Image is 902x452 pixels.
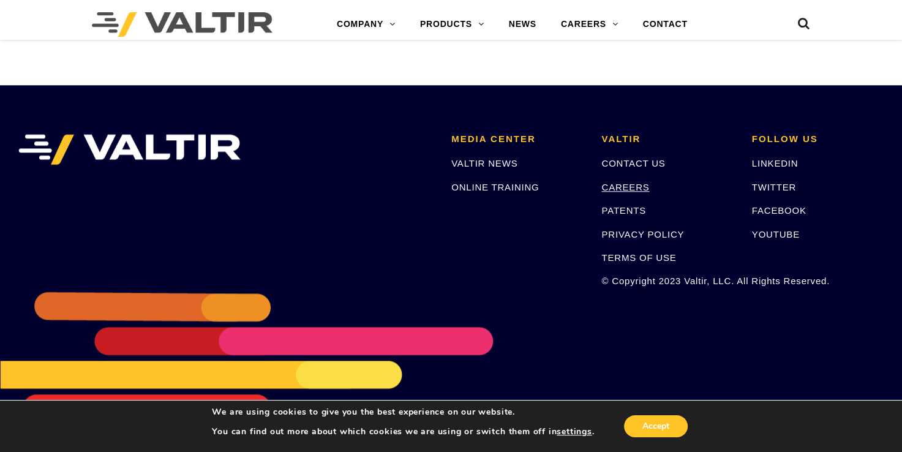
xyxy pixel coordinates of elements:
a: CAREERS [549,12,631,37]
h2: FOLLOW US [752,134,884,145]
a: CAREERS [601,182,649,192]
a: LINKEDIN [752,158,799,168]
p: You can find out more about which cookies we are using or switch them off in . [212,426,594,437]
a: COMPANY [325,12,408,37]
p: We are using cookies to give you the best experience on our website. [212,407,594,418]
a: CONTACT [631,12,700,37]
a: PRODUCTS [408,12,497,37]
a: ONLINE TRAINING [451,182,539,192]
button: Accept [624,415,688,437]
a: NEWS [497,12,549,37]
a: FACEBOOK [752,205,806,216]
a: PATENTS [601,205,646,216]
button: settings [557,426,592,437]
p: © Copyright 2023 Valtir, LLC. All Rights Reserved. [601,274,733,288]
a: TWITTER [752,182,796,192]
a: YOUTUBE [752,229,800,239]
a: VALTIR NEWS [451,158,517,168]
a: PRIVACY POLICY [601,229,684,239]
img: VALTIR [18,134,241,165]
a: TERMS OF USE [601,252,676,263]
h2: VALTIR [601,134,733,145]
h2: MEDIA CENTER [451,134,583,145]
img: Valtir [92,12,272,37]
a: CONTACT US [601,158,665,168]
